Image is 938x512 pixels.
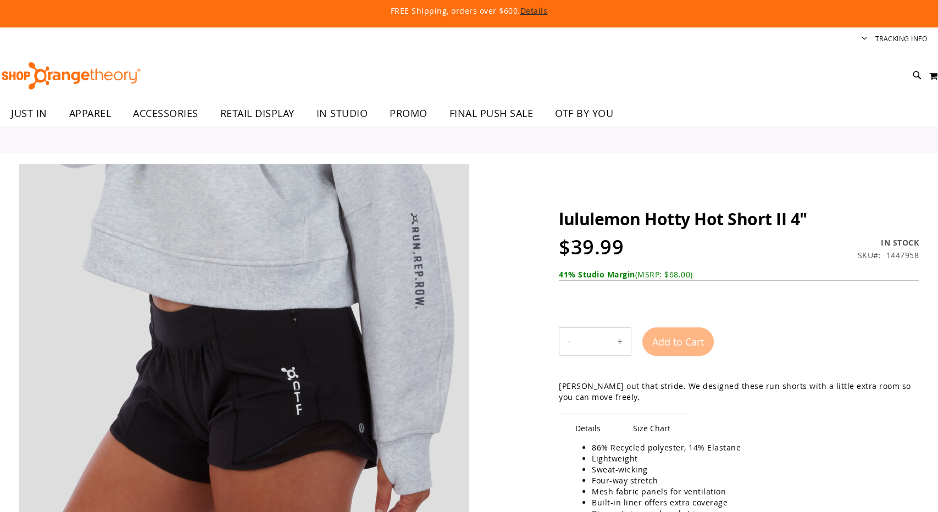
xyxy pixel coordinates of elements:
div: [PERSON_NAME] out that stride. We designed these run shorts with a little extra room so you can m... [559,381,919,403]
span: APPAREL [69,101,112,126]
li: Built-in liner offers extra coverage [592,497,908,508]
a: PROMO [379,101,439,126]
a: ACCESSORIES [122,101,209,126]
div: Availability [858,237,919,248]
li: Four-way stretch [592,475,908,486]
span: ACCESSORIES [133,101,198,126]
span: FINAL PUSH SALE [449,101,534,126]
div: (MSRP: $68.00) [559,269,919,280]
b: 41% Studio Margin [559,269,635,280]
a: APPAREL [58,101,123,126]
li: 86% Recycled polyester, 14% Elastane [592,442,908,453]
input: Product quantity [579,329,609,355]
div: In stock [858,237,919,248]
a: Details [520,5,548,16]
li: Sweat-wicking [592,464,908,475]
a: OTF BY YOU [544,101,624,126]
a: IN STUDIO [306,101,379,126]
a: FINAL PUSH SALE [439,101,545,126]
button: Decrease product quantity [559,328,579,355]
button: Increase product quantity [609,328,631,355]
span: PROMO [390,101,428,126]
span: IN STUDIO [317,101,368,126]
span: Details [559,414,617,442]
strong: SKU [858,250,881,260]
span: Size Chart [617,414,687,442]
span: JUST IN [11,101,47,126]
span: lululemon Hotty Hot Short II 4" [559,208,807,230]
div: 1447958 [886,250,919,261]
span: OTF BY YOU [555,101,613,126]
p: FREE Shipping, orders over $600. [139,5,798,16]
li: Lightweight [592,453,908,464]
li: Mesh fabric panels for ventilation [592,486,908,497]
span: $39.99 [559,233,624,260]
button: Account menu [862,34,867,44]
span: RETAIL DISPLAY [220,101,295,126]
a: Tracking Info [875,34,928,43]
a: RETAIL DISPLAY [209,101,306,126]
